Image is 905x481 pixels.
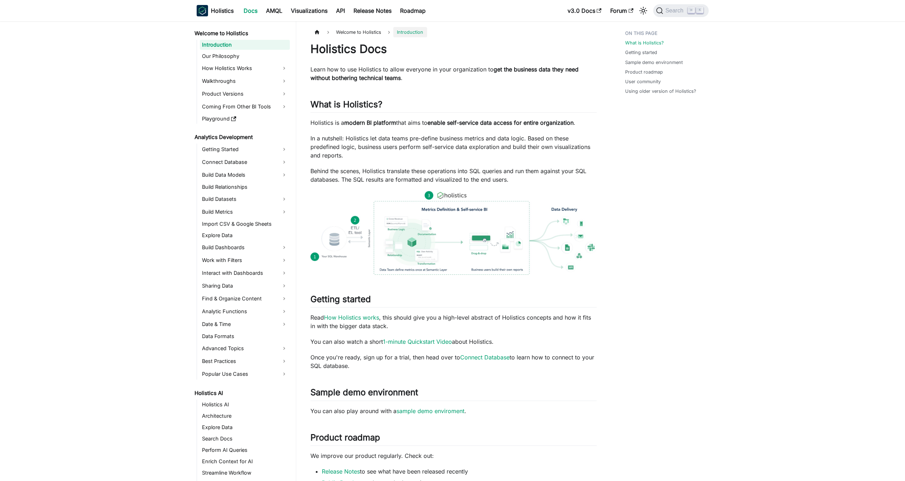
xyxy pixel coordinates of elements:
[625,49,657,56] a: Getting started
[200,242,290,253] a: Build Dashboards
[460,354,510,361] a: Connect Database
[200,306,290,317] a: Analytic Functions
[332,5,349,16] a: API
[563,5,606,16] a: v3.0 Docs
[200,456,290,466] a: Enrich Context for AI
[310,387,597,401] h2: Sample demo environment
[200,88,290,100] a: Product Versions
[310,407,597,415] p: You can also play around with a .
[200,230,290,240] a: Explore Data
[310,451,597,460] p: We improve our product regularly. Check out:
[192,132,290,142] a: Analytics Development
[200,114,290,124] a: Playground
[200,280,290,292] a: Sharing Data
[310,118,597,127] p: Holistics is a that aims to .
[344,119,396,126] strong: modern BI platform
[200,293,290,304] a: Find & Organize Content
[200,356,290,367] a: Best Practices
[239,5,262,16] a: Docs
[287,5,332,16] a: Visualizations
[200,445,290,455] a: Perform AI Queries
[200,343,290,354] a: Advanced Topics
[200,206,290,218] a: Build Metrics
[310,134,597,160] p: In a nutshell: Holistics let data teams pre-define business metrics and data logic. Based on thes...
[332,27,385,37] span: Welcome to Holistics
[200,144,290,155] a: Getting Started
[200,400,290,410] a: Holistics AI
[324,314,379,321] a: How Holistics works
[200,368,290,380] a: Popular Use Cases
[310,432,597,446] h2: Product roadmap
[393,27,427,37] span: Introduction
[211,6,234,15] b: Holistics
[200,156,290,168] a: Connect Database
[663,7,688,14] span: Search
[200,219,290,229] a: Import CSV & Google Sheets
[310,65,597,82] p: Learn how to use Holistics to allow everyone in your organization to .
[625,88,696,95] a: Using older version of Holistics?
[197,5,208,16] img: Holistics
[310,99,597,113] h2: What is Holistics?
[200,255,290,266] a: Work with Filters
[396,407,464,415] a: sample demo enviroment
[625,78,661,85] a: User community
[349,5,396,16] a: Release Notes
[310,294,597,308] h2: Getting started
[197,5,234,16] a: HolisticsHolistics
[200,434,290,444] a: Search Docs
[200,182,290,192] a: Build Relationships
[625,59,683,66] a: Sample demo environment
[200,331,290,341] a: Data Formats
[310,337,597,346] p: You can also watch a short about Holistics.
[190,21,296,481] nav: Docs sidebar
[310,42,597,56] h1: Holistics Docs
[653,4,708,17] button: Search (Command+K)
[322,467,597,476] li: to see what have been released recently
[310,27,597,37] nav: Breadcrumbs
[310,313,597,330] p: Read , this should give you a high-level abstract of Holistics concepts and how it fits in with t...
[322,468,360,475] a: Release Notes
[200,193,290,205] a: Build Datasets
[262,5,287,16] a: AMQL
[310,27,324,37] a: Home page
[310,191,597,275] img: How Holistics fits in your Data Stack
[625,69,663,75] a: Product roadmap
[192,28,290,38] a: Welcome to Holistics
[200,51,290,61] a: Our Philosophy
[200,319,290,330] a: Date & Time
[200,422,290,432] a: Explore Data
[310,353,597,370] p: Once you're ready, sign up for a trial, then head over to to learn how to connect to your SQL dat...
[200,75,290,87] a: Walkthroughs
[427,119,574,126] strong: enable self-service data access for entire organization
[200,63,290,74] a: How Holistics Works
[200,40,290,50] a: Introduction
[396,5,430,16] a: Roadmap
[200,411,290,421] a: Architecture
[688,7,695,14] kbd: ⌘
[383,338,452,345] a: 1-minute Quickstart Video
[696,7,703,14] kbd: K
[200,101,290,112] a: Coming From Other BI Tools
[606,5,638,16] a: Forum
[192,388,290,398] a: Holistics AI
[310,167,597,184] p: Behind the scenes, Holistics translate these operations into SQL queries and run them against you...
[200,169,290,181] a: Build Data Models
[638,5,649,16] button: Switch between dark and light mode (currently light mode)
[200,468,290,478] a: Streamline Workflow
[200,267,290,279] a: Interact with Dashboards
[625,39,664,46] a: What is Holistics?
